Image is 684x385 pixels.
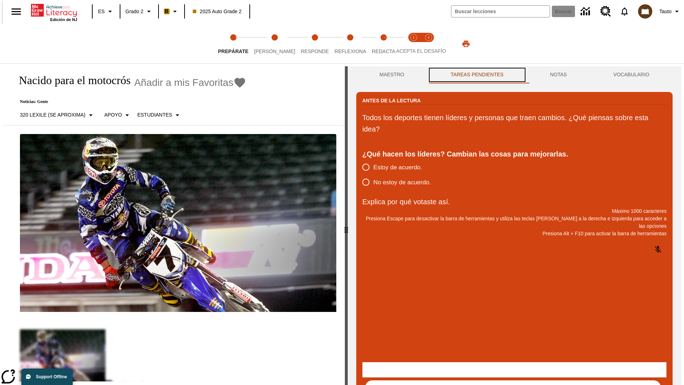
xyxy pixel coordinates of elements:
span: Añadir a mis Favoritas [134,77,234,88]
input: Buscar campo [451,6,550,17]
button: Imprimir [455,37,477,50]
button: Prepárate step 1 of 5 [212,24,254,63]
div: poll [362,160,437,190]
span: Reflexiona [335,48,366,54]
p: Todos los deportes tienen líderes y personas que traen cambios. ¿Qué piensas sobre esta idea? [362,112,667,135]
button: Añadir a mis Favoritas - Nacido para el motocrós [134,76,247,89]
span: No estoy de acuerdo. [373,178,431,187]
button: NOTAS [527,66,590,83]
div: ¿Qué hacen los líderes? Cambian las cosas para mejorarlas. [362,148,667,160]
span: Estoy de acuerdo. [373,163,422,172]
button: TAREAS PENDIENTES [427,66,527,83]
span: B [165,7,169,16]
button: Acepta el desafío lee step 1 of 2 [403,24,424,63]
p: Presiona Escape para desactivar la barra de herramientas y utiliza las teclas [PERSON_NAME] a la ... [362,215,667,230]
span: Grado 2 [125,8,144,15]
button: Tipo de apoyo, Apoyo [102,109,135,122]
button: Responde step 3 of 5 [295,24,335,63]
button: Acepta el desafío contesta step 2 of 2 [418,24,439,63]
body: Explica por qué votaste así. Máximo 1000 caracteres Presiona Alt + F10 para activar la barra de h... [3,6,104,12]
h2: Antes de la lectura [362,97,421,104]
h1: Nacido para el motocrós [11,74,131,87]
a: Centro de recursos, Se abrirá en una pestaña nueva. [596,2,615,21]
span: ACEPTA EL DESAFÍO [396,48,446,54]
img: avatar image [638,4,652,19]
button: Maestro [356,66,427,83]
button: Redacta step 5 of 5 [366,24,401,63]
button: Boost El color de la clase es anaranjado claro. Cambiar el color de la clase. [161,5,182,18]
div: Portada [31,2,77,22]
span: Responde [301,48,329,54]
p: Apoyo [104,111,122,119]
button: Haga clic para activar la función de reconocimiento de voz [649,241,667,258]
button: Reflexiona step 4 of 5 [329,24,372,63]
button: Abrir el menú lateral [6,1,27,22]
text: 2 [427,36,429,39]
p: Presiona Alt + F10 para activar la barra de herramientas [362,230,667,237]
span: Edición de NJ [50,17,77,22]
p: 320 Lexile (Se aproxima) [20,111,85,119]
button: Grado: Grado 2, Elige un grado [123,5,156,18]
div: Pulsa la tecla de intro o la barra espaciadora y luego presiona las flechas de derecha e izquierd... [345,66,348,385]
text: 1 [413,36,414,39]
button: Lenguaje: ES, Selecciona un idioma [95,5,118,18]
p: Estudiantes [137,111,172,119]
span: Tauto [659,8,672,15]
div: reading [3,66,345,381]
div: activity [348,66,681,385]
img: El corredor de motocrós James Stewart vuela por los aires en su motocicleta de montaña [20,134,336,312]
button: Escoja un nuevo avatar [634,2,657,21]
p: Máximo 1000 caracteres [362,207,667,215]
p: Noticias: Gente [11,99,246,104]
div: Instructional Panel Tabs [356,66,673,83]
a: Centro de información [576,2,596,21]
p: Explica por qué votaste así. [362,196,667,207]
span: [PERSON_NAME] [254,48,295,54]
button: VOCABULARIO [590,66,673,83]
button: Seleccione Lexile, 320 Lexile (Se aproxima) [17,109,98,122]
span: Prepárate [218,48,248,54]
button: Seleccionar estudiante [134,109,185,122]
span: ES [98,8,105,15]
a: Notificaciones [615,2,634,21]
span: Support Offline [36,374,67,379]
button: Lee step 2 of 5 [248,24,301,63]
span: 2025 Auto Grade 2 [193,8,242,15]
span: Redacta [372,48,395,54]
button: Perfil/Configuración [657,5,684,18]
button: Support Offline [21,369,73,385]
